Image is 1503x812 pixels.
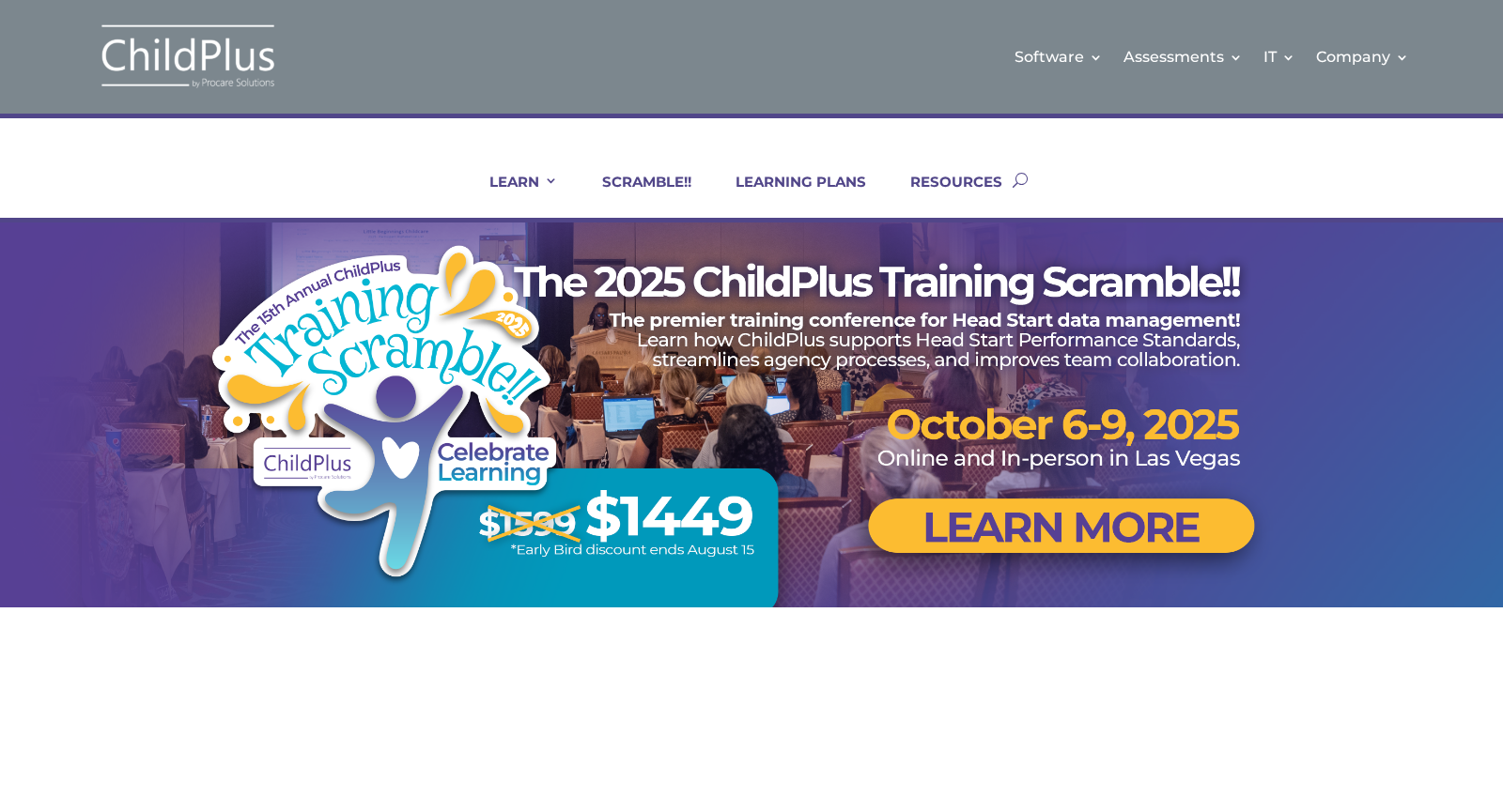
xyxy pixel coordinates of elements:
[1015,19,1103,95] a: Software
[466,173,558,218] a: LEARN
[1316,19,1409,95] a: Company
[579,173,691,218] a: SCRAMBLE!!
[712,173,866,218] a: LEARNING PLANS
[1123,19,1243,95] a: Assessments
[1263,19,1295,95] a: IT
[887,173,1002,218] a: RESOURCES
